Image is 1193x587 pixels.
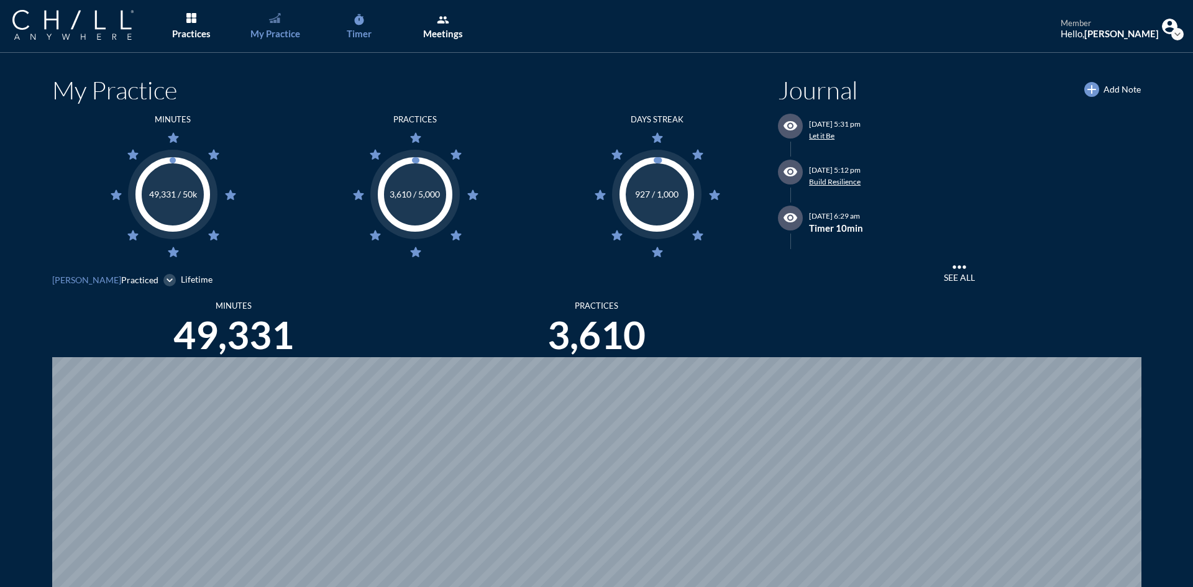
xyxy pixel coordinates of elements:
i: timer [353,14,365,26]
i: star [610,228,624,243]
img: Profile icon [1162,19,1177,34]
i: star [610,147,624,162]
span: Build Resilience [809,177,861,186]
div: [DATE] 5:31 pm [809,120,861,129]
i: star [465,188,480,202]
i: more_horiz [949,263,969,272]
div: My Practice [250,28,300,39]
div: 49,331 [52,311,415,357]
h1: My Practice [52,75,779,105]
img: List [186,13,196,23]
i: star [206,228,221,243]
i: star [368,147,383,162]
i: star [126,228,140,243]
strong: [PERSON_NAME] [1084,28,1159,39]
div: days streak [631,115,683,125]
i: star [650,130,665,145]
div: PRACTICES [415,301,778,311]
div: [DATE] 6:29 am [809,212,862,221]
div: Lifetime [181,275,213,285]
i: group [437,14,449,26]
i: visibility [783,165,798,180]
i: star [690,147,705,162]
div: Meetings [423,28,463,39]
i: star [593,188,608,202]
i: star [650,245,665,260]
i: add [1084,82,1099,97]
i: expand_more [163,274,176,286]
i: star [109,188,124,202]
div: PRACTICES [393,115,437,125]
div: 3,610 [415,311,778,357]
div: Hello, [1061,28,1159,39]
img: Company Logo [12,10,134,40]
div: Minutes [52,301,415,311]
i: visibility [783,211,798,225]
i: star [166,245,181,260]
i: star [408,245,423,260]
i: star [223,188,238,202]
i: star [449,147,464,162]
a: Company Logo [12,10,158,42]
span: Let it Be [809,131,834,140]
i: visibility [783,119,798,134]
span: Add Note [1104,84,1141,95]
h1: Journal [778,75,858,105]
span: [PERSON_NAME] [52,275,121,285]
div: Timer [347,28,372,39]
i: star [126,147,140,162]
i: star [690,228,705,243]
i: expand_more [1171,28,1184,40]
img: Graph [269,13,280,23]
i: star [408,130,423,145]
div: Practices [172,28,211,39]
i: star [368,228,383,243]
i: star [206,147,221,162]
div: member [1061,19,1159,29]
div: [DATE] 5:12 pm [809,166,861,175]
span: Practiced [121,275,158,285]
i: star [351,188,366,202]
i: star [449,228,464,243]
div: Timer 10min [809,222,863,234]
div: Minutes [155,115,191,125]
i: star [166,130,181,145]
div: See All [778,273,1141,283]
i: star [707,188,722,202]
button: Add Note [1084,82,1141,97]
